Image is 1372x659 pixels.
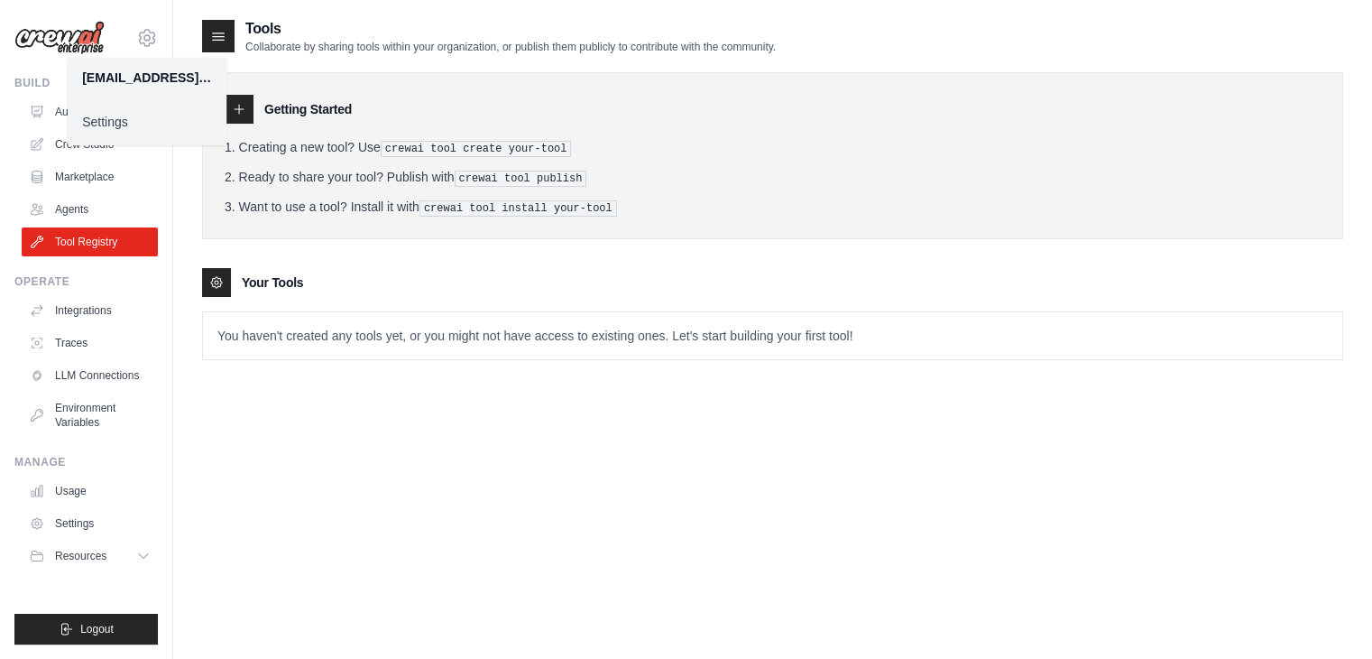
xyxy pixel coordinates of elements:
a: Traces [22,329,158,357]
pre: crewai tool create your-tool [381,141,572,157]
button: Logout [14,614,158,645]
li: Creating a new tool? Use [225,138,1321,157]
a: LLM Connections [22,361,158,390]
div: Operate [14,274,158,289]
a: Tool Registry [22,227,158,256]
p: You haven't created any tools yet, or you might not have access to existing ones. Let's start bui... [203,312,1342,359]
a: Agents [22,195,158,224]
a: Crew Studio [22,130,158,159]
a: Marketplace [22,162,158,191]
p: Collaborate by sharing tools within your organization, or publish them publicly to contribute wit... [245,40,776,54]
div: Build [14,76,158,90]
span: Logout [80,622,114,636]
a: Usage [22,477,158,506]
h2: Tools [245,18,776,40]
span: Resources [55,549,106,563]
div: Manage [14,455,158,469]
a: Integrations [22,296,158,325]
a: Settings [68,106,226,138]
div: [EMAIL_ADDRESS][DOMAIN_NAME] [82,69,212,87]
li: Ready to share your tool? Publish with [225,168,1321,187]
pre: crewai tool install your-tool [419,200,617,217]
h3: Your Tools [242,274,303,292]
a: Environment Variables [22,394,158,437]
a: Settings [22,509,158,538]
a: Automations [22,97,158,126]
img: Logo [14,21,105,55]
li: Want to use a tool? Install it with [225,198,1321,217]
h3: Getting Started [264,100,352,118]
pre: crewai tool publish [455,171,587,187]
button: Resources [22,542,158,571]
